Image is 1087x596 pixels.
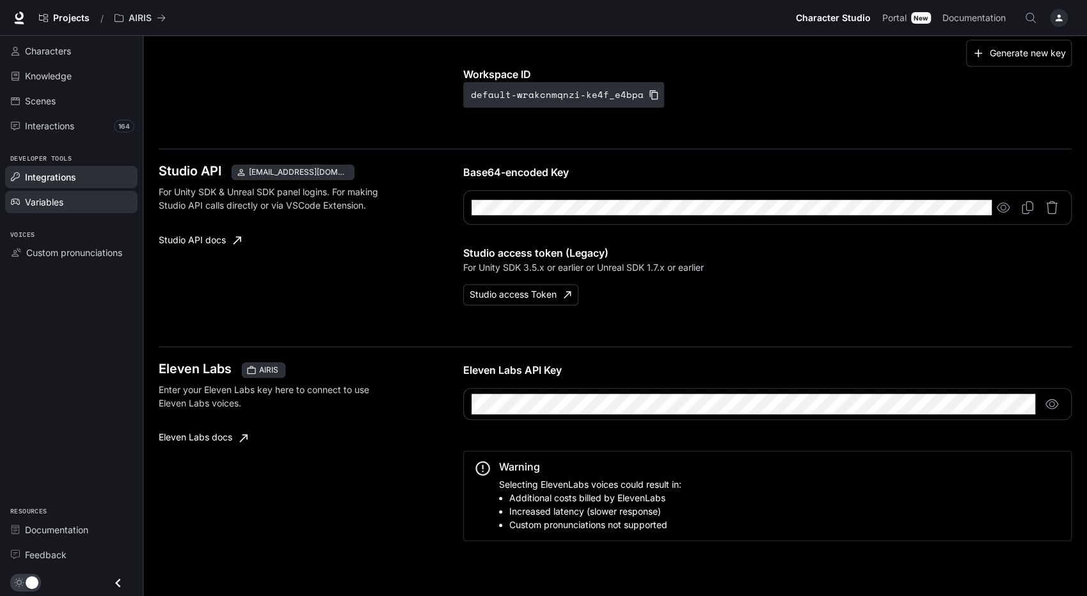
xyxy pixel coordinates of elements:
a: Feedback [5,544,138,566]
button: Copy Base64-encoded Key [1016,196,1039,219]
h3: Studio API [159,165,221,177]
span: Characters [25,44,71,58]
a: Characters [5,40,138,62]
button: Close drawer [104,570,132,596]
span: 164 [114,120,134,133]
button: Generate new key [966,40,1072,67]
li: Increased latency (slower response) [509,504,681,518]
a: Scenes [5,90,138,112]
a: Character Studio [791,5,876,31]
div: / [95,12,109,25]
a: Go to projects [33,5,95,31]
span: Character Studio [796,10,871,26]
span: AIRIS [254,364,283,376]
a: Custom pronunciations [5,241,138,264]
span: Variables [25,195,63,209]
button: default-wrakcnmqnzi-ke4f_e4bpa [463,82,664,108]
p: Eleven Labs API Key [463,362,1072,378]
div: New [911,12,931,24]
p: AIRIS [129,13,152,24]
span: [EMAIL_ADDRESS][DOMAIN_NAME] [244,166,353,178]
li: Additional costs billed by ElevenLabs [509,491,681,504]
a: Studio API docs [154,227,246,253]
div: This key applies to current user accounts [232,165,354,180]
button: All workspaces [109,5,171,31]
span: Projects [53,13,90,24]
span: Feedback [25,548,67,561]
li: Custom pronunciations not supported [509,518,681,531]
span: Interactions [25,119,74,133]
span: Portal [882,10,907,26]
p: Selecting ElevenLabs voices could result in: [499,478,681,531]
p: Enter your Eleven Labs key here to connect to use Eleven Labs voices. [159,383,379,410]
a: Documentation [937,5,1015,31]
button: Studio access Token [463,284,578,305]
span: Dark mode toggle [26,575,38,589]
h3: Eleven Labs [159,362,232,375]
a: Variables [5,191,138,213]
div: Warning [499,459,681,474]
p: For Unity SDK 3.5.x or earlier or Unreal SDK 1.7.x or earlier [463,261,1072,274]
span: Documentation [25,523,88,536]
a: Eleven Labs docs [154,425,253,451]
div: This key will apply to your current workspace only [242,362,285,378]
a: Interactions [5,115,138,137]
button: Open Command Menu [1018,5,1043,31]
p: Studio access token (Legacy) [463,245,1072,261]
p: Base64-encoded Key [463,165,1072,180]
p: For Unity SDK & Unreal SDK panel logins. For making Studio API calls directly or via VSCode Exten... [159,185,379,212]
p: Workspace ID [463,67,1072,82]
a: PortalNew [877,5,936,31]
span: Integrations [25,170,76,184]
a: Documentation [5,519,138,541]
span: Knowledge [25,69,72,83]
span: Custom pronunciations [26,246,122,259]
span: Scenes [25,94,56,108]
a: Knowledge [5,65,138,87]
a: Integrations [5,166,138,188]
span: Documentation [942,10,1006,26]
